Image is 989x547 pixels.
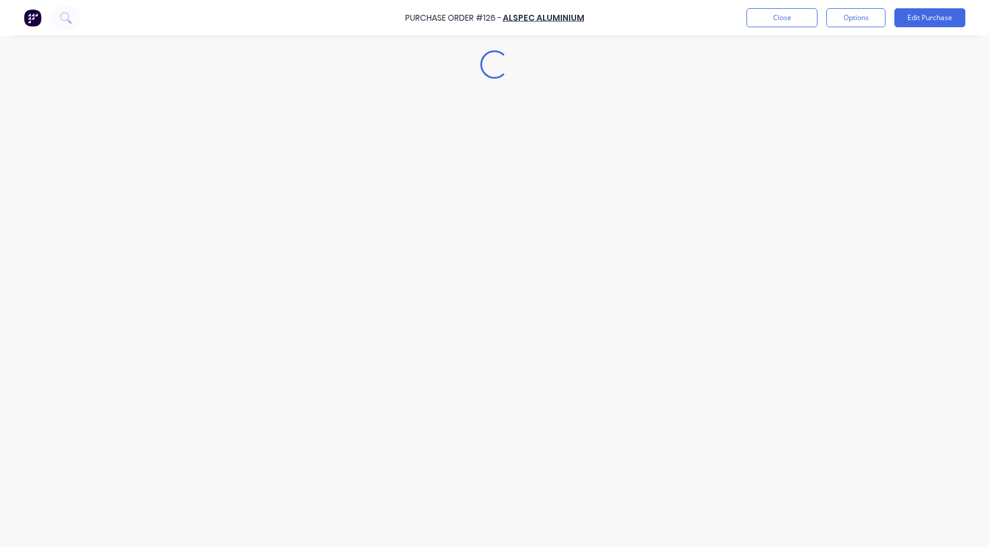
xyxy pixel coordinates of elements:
img: Factory [24,9,41,27]
div: Purchase Order #126 - [405,12,502,24]
button: Options [826,8,885,27]
a: Alspec Aluminium [503,12,584,24]
button: Edit Purchase [894,8,965,27]
button: Close [746,8,817,27]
